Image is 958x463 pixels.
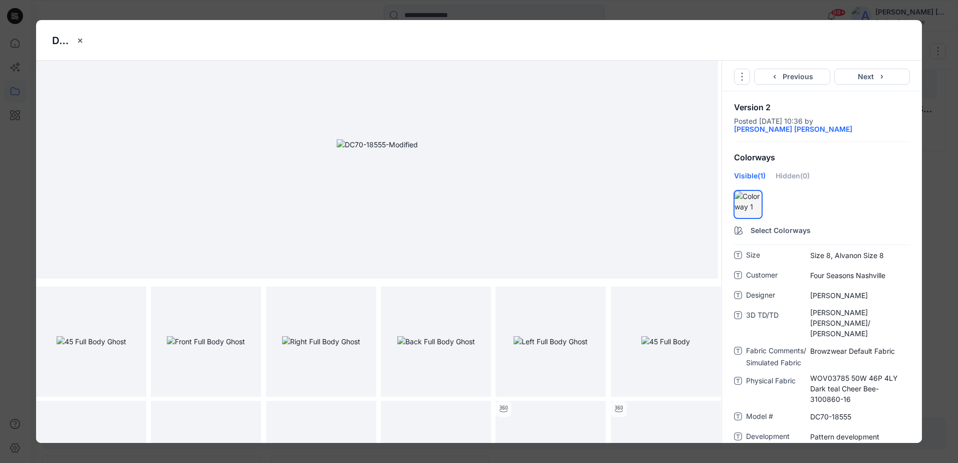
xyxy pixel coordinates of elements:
div: Hidden (0) [776,170,810,188]
div: There must be at least one visible colorway [745,192,761,208]
span: Size 8, Alvanon Size 8 [810,250,910,261]
img: 45 Full Body Ghost [57,336,126,347]
span: Designer [746,289,806,303]
button: Select Colorways [722,220,922,237]
span: Thomas Chung [810,290,910,301]
span: Physical Fabric [746,375,806,404]
div: hide/show colorwayColorway 1 [734,190,762,218]
img: Front Full Body Ghost [167,336,245,347]
span: Four Seasons Nashville [810,270,910,281]
button: Options [734,69,750,85]
p: Version 2 [734,103,910,111]
img: Left Full Body Ghost [514,336,588,347]
p: DC70-18555 Blazer Dress DB [52,33,72,48]
span: Fabric Comments/ Simulated Fabric [746,345,806,369]
button: Next [834,69,910,85]
span: Customer [746,269,806,283]
span: WOV03785 50W 46P 4LY Dark teal Cheer Bee- 3100860-16 [810,373,910,404]
span: Model # [746,410,806,424]
span: DC70-18555 [810,411,910,422]
img: Back Full Body Ghost [397,336,475,347]
span: Pattern development [810,431,910,442]
button: Previous [754,69,830,85]
div: Posted [DATE] 10:36 by [734,117,910,133]
span: Browzwear Default Fabric [810,346,910,356]
div: Visible (1) [734,170,766,188]
a: [PERSON_NAME] [PERSON_NAME] [734,125,852,133]
img: Right Full Body Ghost [282,336,360,347]
div: Colorways [722,145,922,170]
span: Carla Nina/ Anne Chau [810,307,910,339]
img: DC70-18555-Modified [337,139,418,150]
span: 3D TD/TD [746,309,806,339]
span: Size [746,249,806,263]
button: close-btn [72,33,88,49]
img: 45 Full Body [641,336,690,347]
span: Development Stage [746,430,806,454]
